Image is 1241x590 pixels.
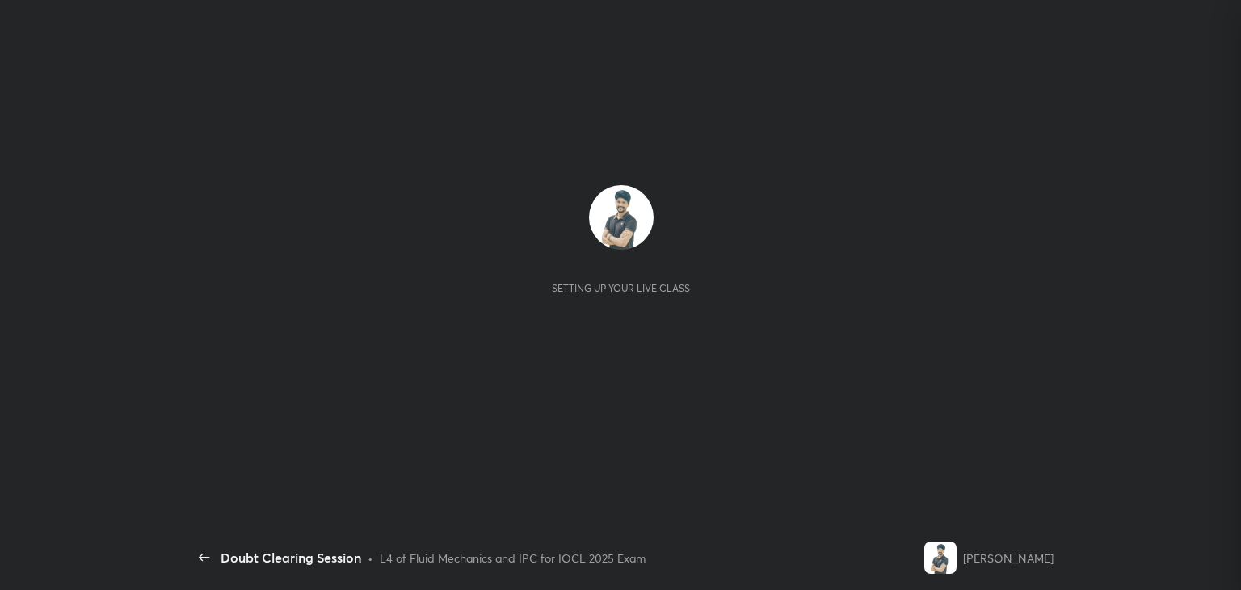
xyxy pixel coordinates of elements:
div: Doubt Clearing Session [221,548,361,567]
div: [PERSON_NAME] [963,550,1054,567]
div: L4 of Fluid Mechanics and IPC for IOCL 2025 Exam [380,550,646,567]
div: • [368,550,373,567]
img: 91ee9b6d21d04924b6058f461868569a.jpg [924,542,957,574]
div: Setting up your live class [552,282,690,294]
img: 91ee9b6d21d04924b6058f461868569a.jpg [589,185,654,250]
